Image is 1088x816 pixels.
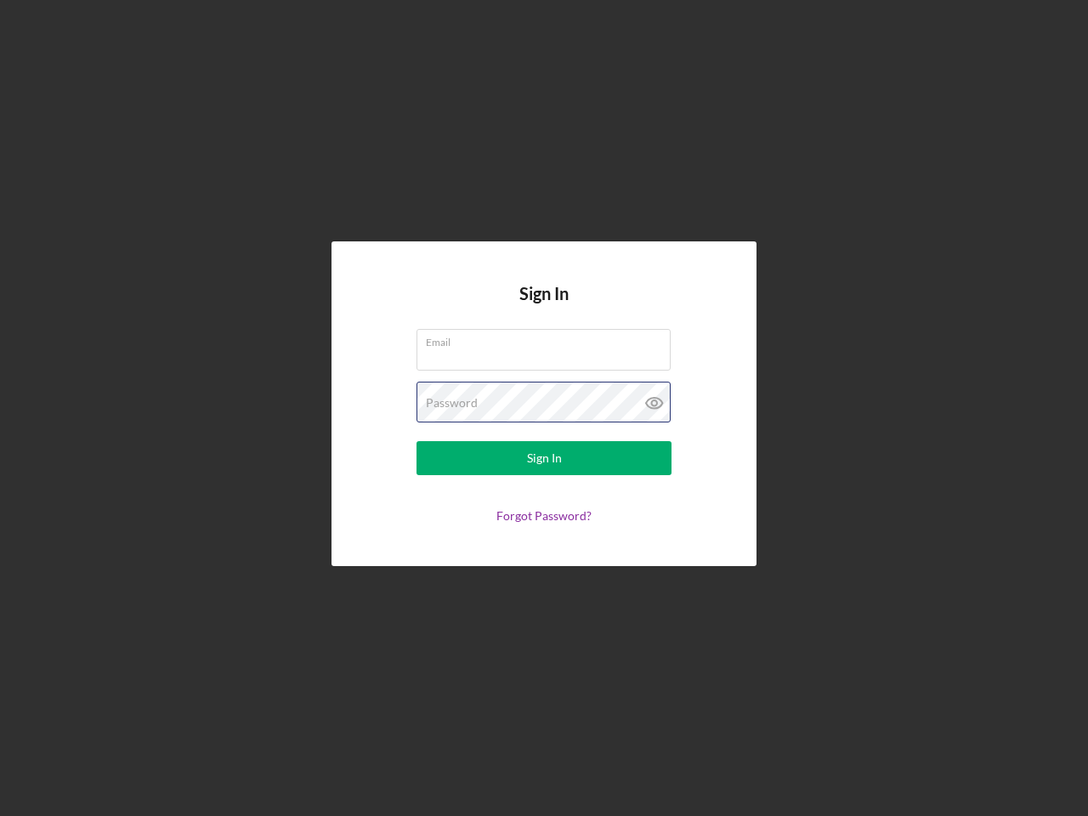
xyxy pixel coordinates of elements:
[519,284,569,329] h4: Sign In
[416,441,671,475] button: Sign In
[527,441,562,475] div: Sign In
[496,508,592,523] a: Forgot Password?
[426,330,671,348] label: Email
[426,396,478,410] label: Password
